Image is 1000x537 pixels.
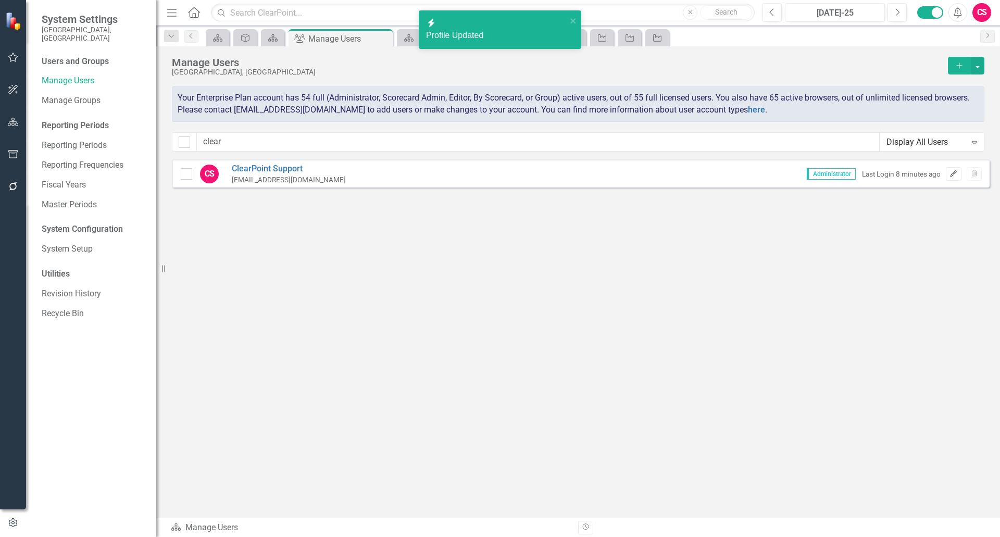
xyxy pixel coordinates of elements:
[172,57,943,68] div: Manage Users
[42,56,146,68] div: Users and Groups
[308,32,390,45] div: Manage Users
[42,13,146,26] span: System Settings
[171,522,570,534] div: Manage Users
[715,8,737,16] span: Search
[862,169,941,179] div: Last Login 8 minutes ago
[42,223,146,235] div: System Configuration
[700,5,752,20] button: Search
[42,95,146,107] a: Manage Groups
[211,4,755,22] input: Search ClearPoint...
[42,120,146,132] div: Reporting Periods
[42,140,146,152] a: Reporting Periods
[42,179,146,191] a: Fiscal Years
[5,11,23,30] img: ClearPoint Strategy
[426,30,567,42] div: Profile Updated
[42,199,146,211] a: Master Periods
[789,7,881,19] div: [DATE]-25
[196,132,880,152] input: Filter Users...
[42,159,146,171] a: Reporting Frequencies
[232,163,346,175] a: ClearPoint Support
[886,136,966,148] div: Display All Users
[172,68,943,76] div: [GEOGRAPHIC_DATA], [GEOGRAPHIC_DATA]
[200,165,219,183] div: CS
[748,105,765,115] a: here
[807,168,856,180] span: Administrator
[42,308,146,320] a: Recycle Bin
[785,3,885,22] button: [DATE]-25
[972,3,991,22] button: CS
[178,93,970,115] span: Your Enterprise Plan account has 54 full (Administrator, Scorecard Admin, Editor, By Scorecard, o...
[42,268,146,280] div: Utilities
[232,175,346,185] div: [EMAIL_ADDRESS][DOMAIN_NAME]
[42,26,146,43] small: [GEOGRAPHIC_DATA], [GEOGRAPHIC_DATA]
[42,75,146,87] a: Manage Users
[570,15,577,27] button: close
[42,243,146,255] a: System Setup
[42,288,146,300] a: Revision History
